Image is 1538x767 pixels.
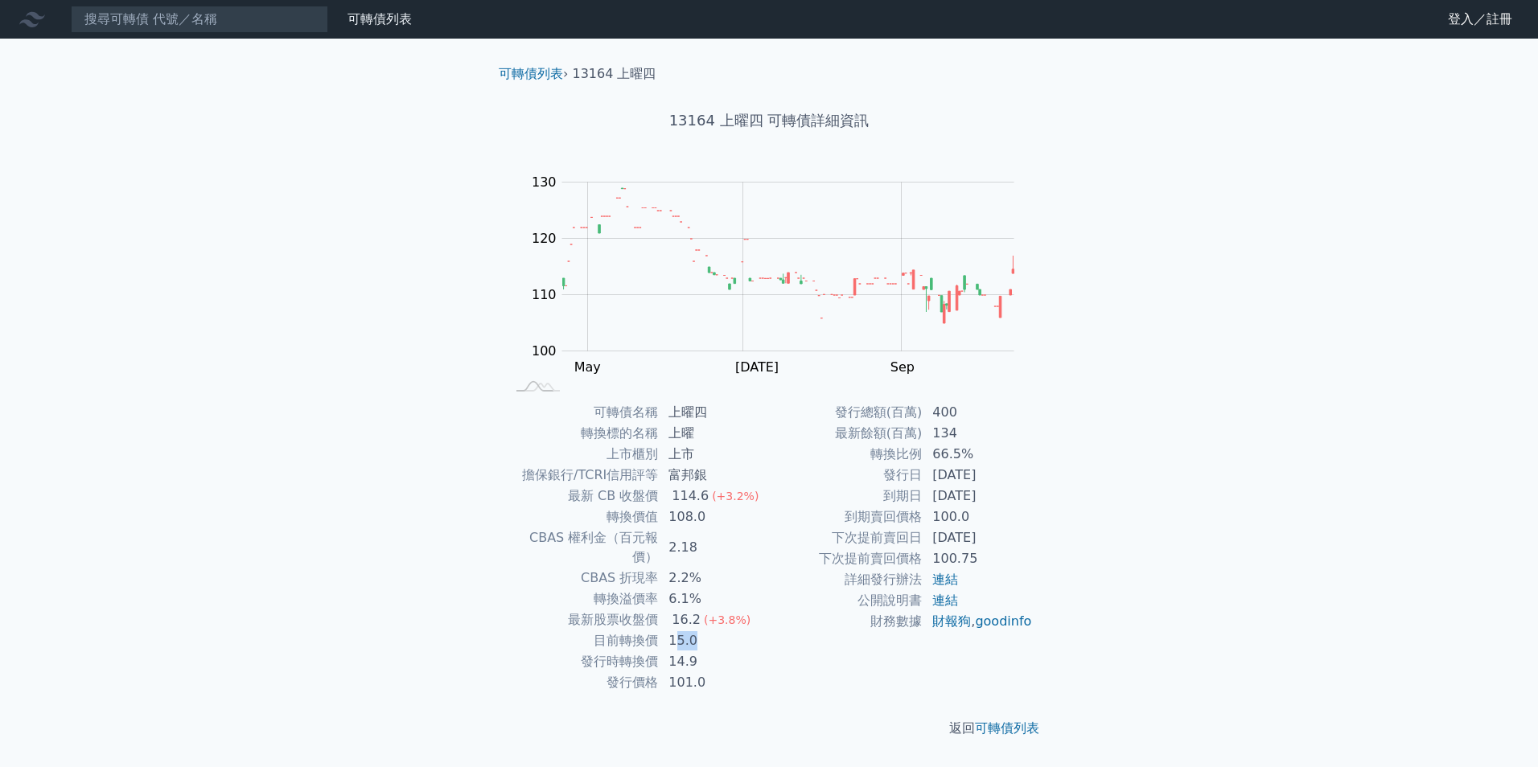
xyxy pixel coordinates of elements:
[975,720,1039,736] a: 可轉債列表
[659,402,769,423] td: 上曜四
[769,402,923,423] td: 發行總額(百萬)
[704,613,750,626] span: (+3.8%)
[659,527,769,568] td: 2.18
[505,630,659,651] td: 目前轉換價
[71,6,328,33] input: 搜尋可轉債 代號／名稱
[532,287,557,302] tspan: 110
[505,609,659,630] td: 最新股票收盤價
[769,548,923,569] td: 下次提前賣回價格
[1458,690,1538,767] iframe: Chat Widget
[923,465,1033,486] td: [DATE]
[659,423,769,444] td: 上曜
[769,423,923,444] td: 最新餘額(百萬)
[735,359,779,375] tspan: [DATE]
[486,109,1052,132] h1: 13164 上曜四 可轉債詳細資訊
[932,593,958,608] a: 連結
[932,613,971,629] a: 財報狗
[505,444,659,465] td: 上市櫃別
[769,569,923,590] td: 詳細發行辦法
[505,465,659,486] td: 擔保銀行/TCRI信用評等
[573,64,656,84] li: 13164 上曜四
[505,527,659,568] td: CBAS 權利金（百元報價）
[505,486,659,507] td: 最新 CB 收盤價
[923,611,1033,632] td: ,
[659,630,769,651] td: 15.0
[923,444,1033,465] td: 66.5%
[769,527,923,548] td: 下次提前賣回日
[769,486,923,507] td: 到期日
[499,66,563,81] a: 可轉債列表
[505,402,659,423] td: 可轉債名稱
[769,444,923,465] td: 轉換比例
[486,719,1052,738] p: 返回
[890,359,915,375] tspan: Sep
[659,465,769,486] td: 富邦銀
[769,611,923,632] td: 財務數據
[975,613,1031,629] a: goodinfo
[769,507,923,527] td: 到期賣回價格
[505,672,659,693] td: 發行價格
[659,568,769,589] td: 2.2%
[499,64,568,84] li: ›
[347,11,412,27] a: 可轉債列表
[574,359,601,375] tspan: May
[659,589,769,609] td: 6.1%
[505,568,659,589] td: CBAS 折現率
[505,589,659,609] td: 轉換溢價率
[1458,690,1538,767] div: 聊天小工具
[923,527,1033,548] td: [DATE]
[532,174,557,190] tspan: 130
[532,231,557,246] tspan: 120
[524,174,1038,375] g: Chart
[769,590,923,611] td: 公開說明書
[769,465,923,486] td: 發行日
[668,610,704,630] div: 16.2
[505,507,659,527] td: 轉換價值
[668,486,712,506] div: 114.6
[923,402,1033,423] td: 400
[505,651,659,672] td: 發行時轉換價
[923,486,1033,507] td: [DATE]
[923,548,1033,569] td: 100.75
[659,651,769,672] td: 14.9
[659,444,769,465] td: 上市
[932,572,958,587] a: 連結
[505,423,659,444] td: 轉換標的名稱
[923,507,1033,527] td: 100.0
[1435,6,1525,32] a: 登入／註冊
[712,490,759,502] span: (+3.2%)
[659,507,769,527] td: 108.0
[532,343,557,359] tspan: 100
[659,672,769,693] td: 101.0
[923,423,1033,444] td: 134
